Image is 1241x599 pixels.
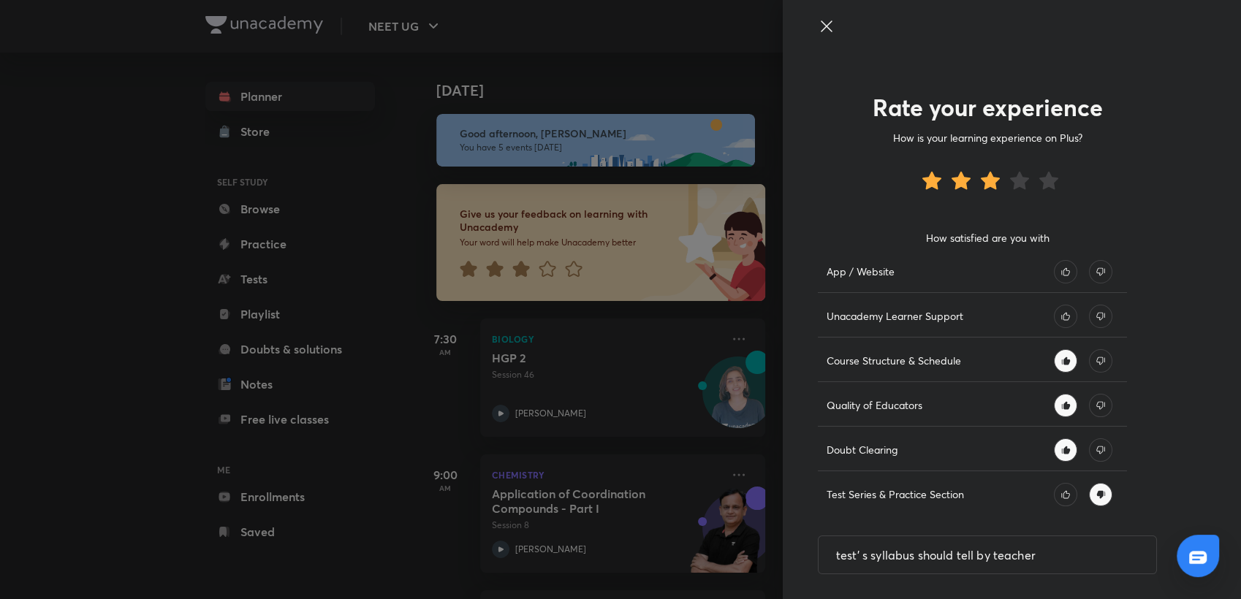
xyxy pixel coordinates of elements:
[827,397,922,413] p: Quality of Educators
[827,442,897,457] p: Doubt Clearing
[827,308,963,324] p: Unacademy Learner Support
[819,536,1156,573] input: Tell us more about your experience
[827,487,964,502] p: Test Series & Practice Section
[818,130,1157,145] p: How is your learning experience on Plus?
[827,353,961,368] p: Course Structure & Schedule
[818,230,1157,245] p: How satisfied are you with
[818,94,1157,121] h2: Rate your experience
[827,264,895,279] p: App / Website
